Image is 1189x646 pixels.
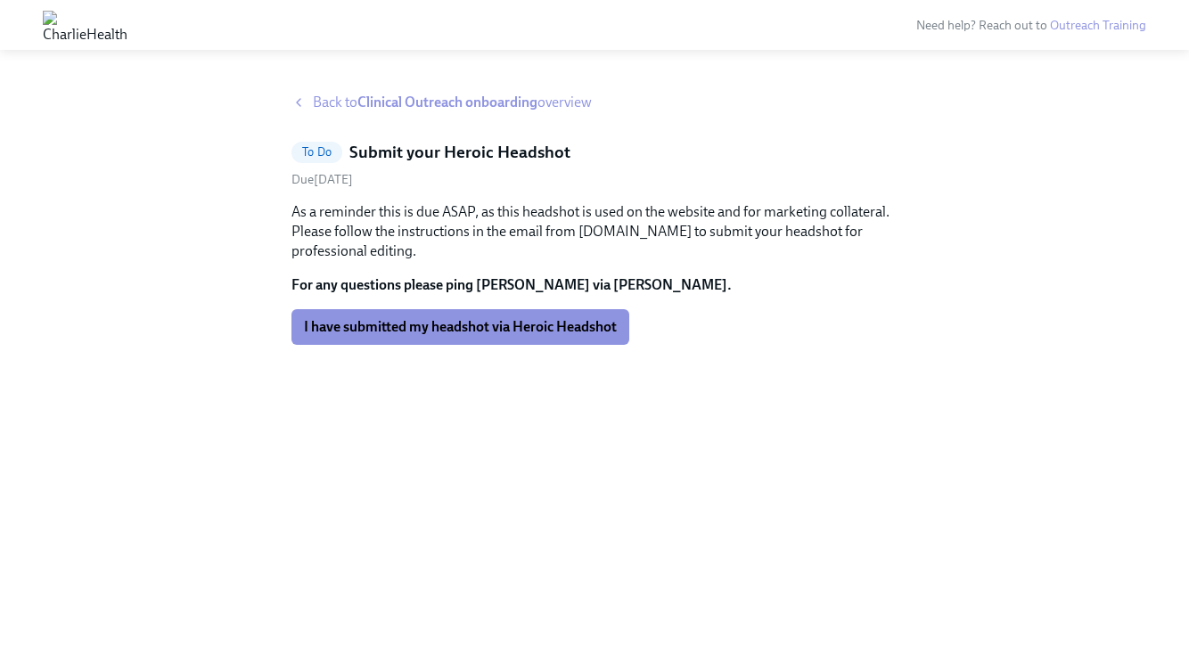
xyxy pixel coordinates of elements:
[349,141,570,164] h5: Submit your Heroic Headshot
[291,93,898,112] a: Back toClinical Outreach onboardingoverview
[1050,18,1146,33] a: Outreach Training
[304,318,617,336] span: I have submitted my headshot via Heroic Headshot
[916,18,1146,33] span: Need help? Reach out to
[291,276,732,293] strong: For any questions please ping [PERSON_NAME] via [PERSON_NAME].
[291,145,342,159] span: To Do
[357,94,537,110] strong: Clinical Outreach onboarding
[291,202,898,261] p: As a reminder this is due ASAP, as this headshot is used on the website and for marketing collate...
[43,11,127,39] img: CharlieHealth
[291,309,629,345] button: I have submitted my headshot via Heroic Headshot
[291,172,353,187] span: Friday, August 22nd 2025, 10:00 am
[313,93,592,112] span: Back to overview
